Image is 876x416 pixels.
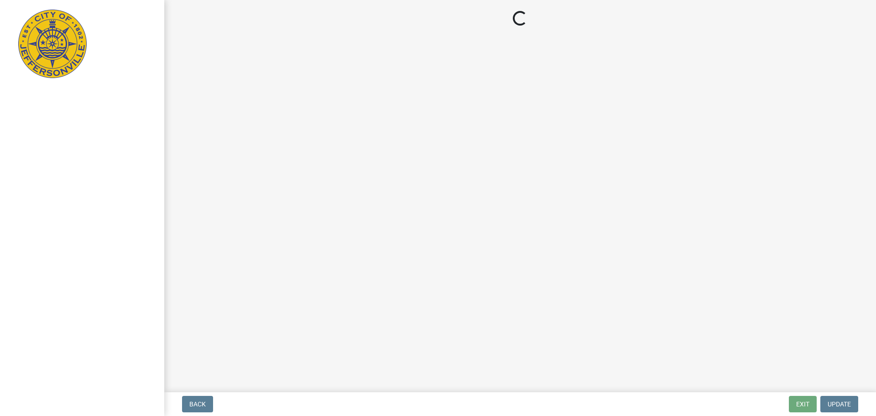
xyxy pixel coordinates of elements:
[18,10,87,78] img: City of Jeffersonville, Indiana
[182,396,213,412] button: Back
[828,400,851,408] span: Update
[189,400,206,408] span: Back
[789,396,817,412] button: Exit
[820,396,858,412] button: Update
